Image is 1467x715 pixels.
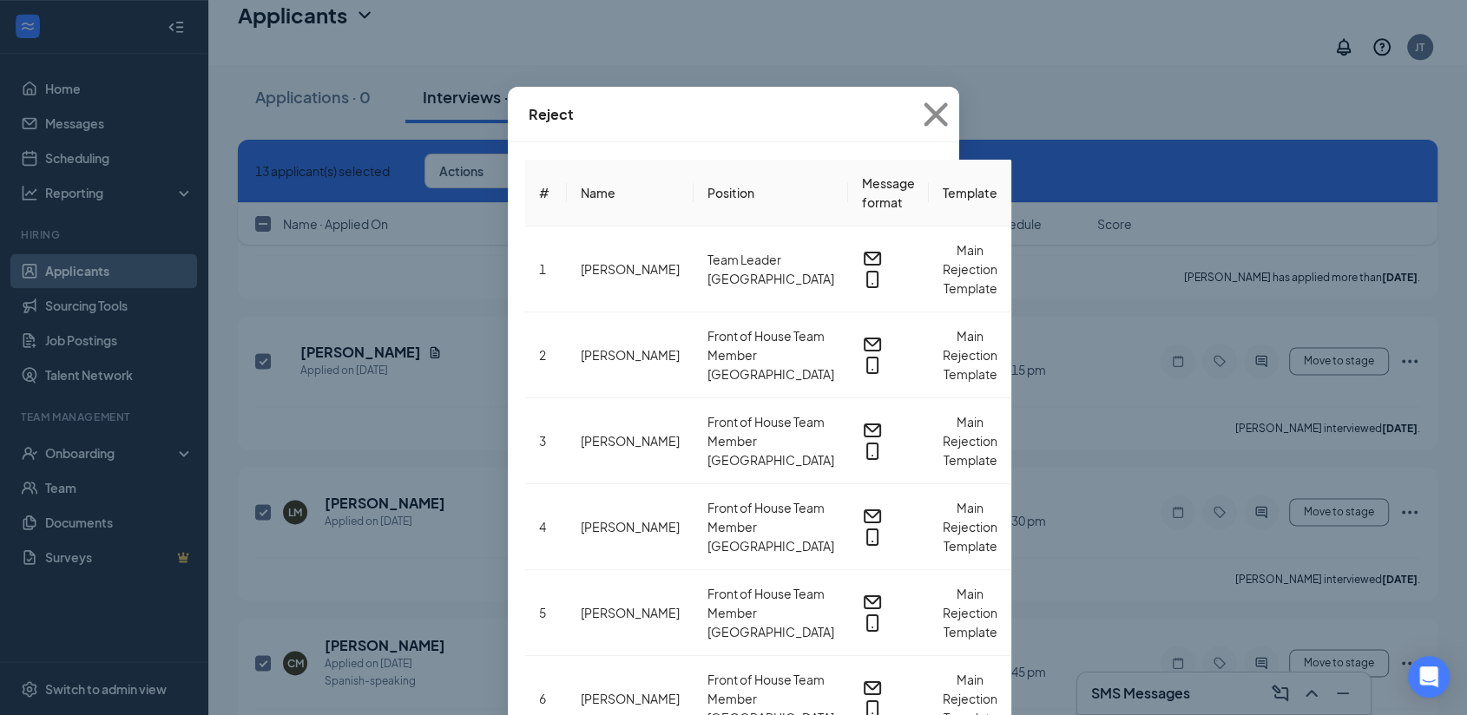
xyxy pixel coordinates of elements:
[567,226,694,312] td: [PERSON_NAME]
[912,87,959,142] button: Close
[539,605,546,620] span: 5
[862,678,883,699] svg: Email
[707,364,834,384] span: [GEOGRAPHIC_DATA]
[943,500,997,554] span: Main Rejection Template
[707,250,834,269] span: Team Leader
[539,433,546,449] span: 3
[848,160,929,226] th: Message format
[1408,656,1450,698] div: Open Intercom Messenger
[943,586,997,640] span: Main Rejection Template
[943,498,997,555] button: Main Rejection Template
[943,412,997,469] button: Main Rejection Template
[567,484,694,570] td: [PERSON_NAME]
[862,527,883,548] svg: MobileSms
[707,498,834,536] span: Front of House Team Member
[707,326,834,364] span: Front of House Team Member
[707,670,834,708] span: Front of House Team Member
[539,347,546,363] span: 2
[943,242,997,296] span: Main Rejection Template
[943,240,997,298] button: Main Rejection Template
[943,326,997,384] button: Main Rejection Template
[707,584,834,622] span: Front of House Team Member
[912,91,959,138] svg: Cross
[567,312,694,398] td: [PERSON_NAME]
[539,261,546,277] span: 1
[862,441,883,462] svg: MobileSms
[862,334,883,355] svg: Email
[707,536,834,555] span: [GEOGRAPHIC_DATA]
[694,160,848,226] th: Position
[707,269,834,288] span: [GEOGRAPHIC_DATA]
[539,519,546,535] span: 4
[862,420,883,441] svg: Email
[862,248,883,269] svg: Email
[539,691,546,706] span: 6
[707,622,834,641] span: [GEOGRAPHIC_DATA]
[525,160,567,226] th: #
[707,450,834,469] span: [GEOGRAPHIC_DATA]
[862,506,883,527] svg: Email
[567,398,694,484] td: [PERSON_NAME]
[862,592,883,613] svg: Email
[943,414,997,468] span: Main Rejection Template
[567,570,694,656] td: [PERSON_NAME]
[707,412,834,450] span: Front of House Team Member
[862,355,883,376] svg: MobileSms
[529,105,574,124] div: Reject
[943,584,997,641] button: Main Rejection Template
[929,160,1011,226] th: Template
[943,328,997,382] span: Main Rejection Template
[862,613,883,633] svg: MobileSms
[862,269,883,290] svg: MobileSms
[567,160,694,226] th: Name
